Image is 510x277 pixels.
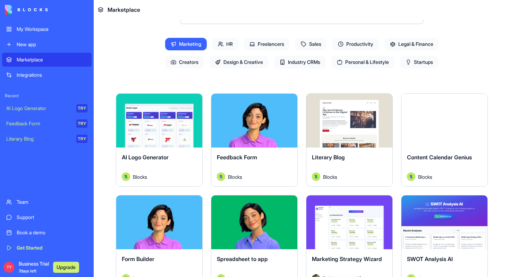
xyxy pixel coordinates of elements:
span: Creators [165,56,204,68]
span: Form Builder [122,255,154,262]
span: Startups [400,56,439,68]
div: TRY [76,135,87,143]
div: Team [17,199,87,205]
div: Get Started [17,244,87,251]
a: Team [2,195,92,209]
span: AI Logo Generator [122,154,169,161]
span: TY [3,262,15,273]
span: 7 days left [19,268,36,274]
button: Upgrade [53,262,79,273]
div: My Workspace [17,26,87,33]
div: Book a demo [17,229,87,236]
a: AI Logo GeneratorAvatarBlocks [116,93,203,187]
img: Avatar [217,173,225,181]
div: TRY [76,119,87,128]
span: Marketplace [108,6,140,14]
a: Support [2,210,92,224]
div: New app [17,41,87,48]
span: Marketing Strategy Wizard [312,255,382,262]
img: Avatar [407,173,415,181]
a: Feedback FormTRY [2,117,92,131]
span: Blocks [228,173,242,181]
a: Integrations [2,68,92,82]
span: Spreadsheet to app [217,255,268,262]
span: Freelancers [244,38,290,50]
span: Legal & Finance [384,38,439,50]
div: Support [17,214,87,221]
img: Avatar [122,173,130,181]
span: Blocks [323,173,337,181]
span: Blocks [418,173,432,181]
span: Marketing [165,38,207,50]
span: HR [212,38,238,50]
a: Feedback FormAvatarBlocks [211,93,298,187]
a: Literary BlogAvatarBlocks [306,93,393,187]
img: Avatar [312,173,320,181]
a: New app [2,37,92,51]
span: Literary Blog [312,154,345,161]
div: Integrations [17,72,87,78]
span: SWOT Analysis AI [407,255,453,262]
div: TRY [76,104,87,112]
a: AI Logo GeneratorTRY [2,101,92,115]
div: AI Logo Generator [6,105,71,112]
span: Sales [295,38,327,50]
a: Book a demo [2,226,92,240]
a: Get Started [2,241,92,255]
span: Industry CRMs [274,56,326,68]
a: Literary BlogTRY [2,132,92,146]
span: Recent [2,93,92,99]
div: Marketplace [17,56,87,63]
a: My Workspace [2,22,92,36]
span: Personal & Lifestyle [331,56,394,68]
div: Feedback Form [6,120,71,127]
span: Content Calendar Genius [407,154,472,161]
span: Blocks [133,173,147,181]
span: Design & Creative [210,56,269,68]
a: Marketplace [2,53,92,67]
span: Business Trial [19,260,49,274]
img: logo [5,5,48,15]
div: Literary Blog [6,135,71,142]
span: Productivity [332,38,379,50]
a: Content Calendar GeniusAvatarBlocks [401,93,488,187]
span: Feedback Form [217,154,257,161]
